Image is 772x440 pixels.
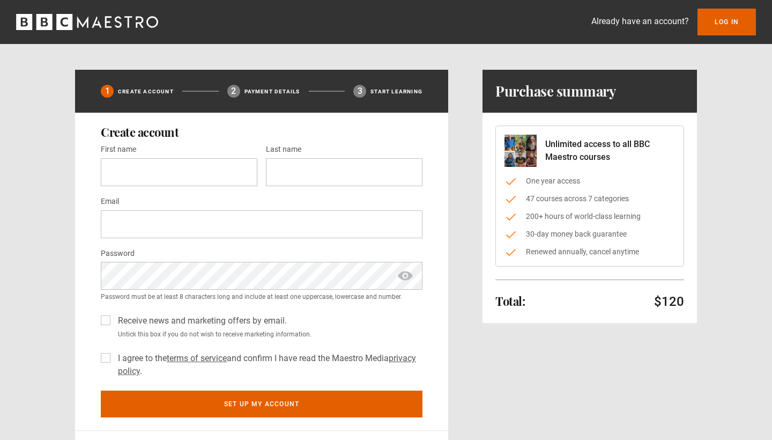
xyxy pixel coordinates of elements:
label: Email [101,195,119,208]
li: One year access [504,175,675,187]
p: $120 [654,293,684,310]
a: Log In [697,9,756,35]
h2: Total: [495,295,525,307]
p: Create Account [118,87,174,96]
small: Untick this box if you do not wish to receive marketing information. [114,329,422,339]
p: Already have an account? [591,15,689,28]
button: Set up my account [101,391,422,417]
div: 2 [227,85,240,98]
a: terms of service [167,353,227,363]
div: 3 [353,85,366,98]
label: I agree to the and confirm I have read the Maestro Media . [114,352,422,378]
h1: Purchase summary [495,83,616,100]
label: Last name [266,143,301,156]
label: Password [101,247,135,260]
svg: BBC Maestro [16,14,158,30]
p: Start learning [370,87,422,96]
li: 200+ hours of world-class learning [504,211,675,222]
p: Payment details [244,87,300,96]
li: 47 courses across 7 categories [504,193,675,204]
small: Password must be at least 8 characters long and include at least one uppercase, lowercase and num... [101,292,422,302]
li: 30-day money back guarantee [504,229,675,240]
label: First name [101,143,136,156]
p: Unlimited access to all BBC Maestro courses [545,138,675,164]
div: 1 [101,85,114,98]
label: Receive news and marketing offers by email. [114,314,287,327]
span: show password [397,262,414,290]
li: Renewed annually, cancel anytime [504,246,675,258]
h2: Create account [101,126,422,138]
